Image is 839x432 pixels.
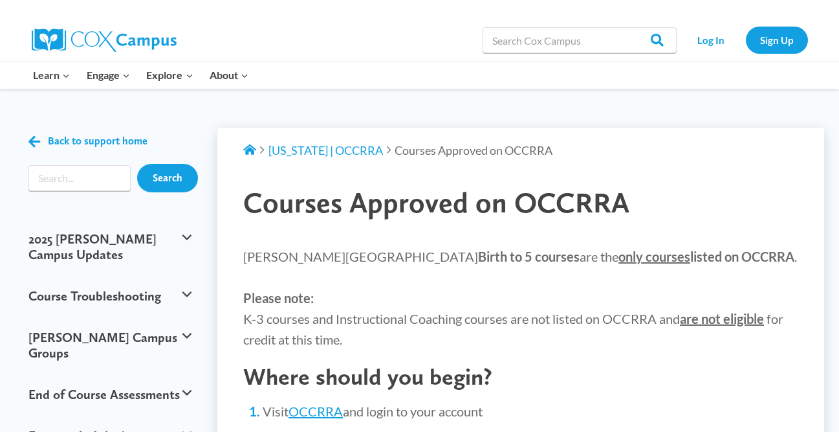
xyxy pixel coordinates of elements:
a: Sign Up [746,27,808,53]
button: 2025 [PERSON_NAME] Campus Updates [22,218,199,275]
button: [PERSON_NAME] Campus Groups [22,317,199,374]
form: Search form [28,165,131,191]
button: End of Course Assessments [22,374,199,415]
span: Engage [87,67,130,84]
a: Support Home [243,143,256,157]
nav: Secondary Navigation [683,27,808,53]
span: Explore [146,67,193,84]
nav: Primary Navigation [25,62,257,89]
a: Log In [683,27,739,53]
h2: Where should you begin? [243,363,798,391]
span: Courses Approved on OCCRRA [395,143,552,157]
input: Search Cox Campus [483,27,677,53]
input: Search input [28,165,131,191]
span: Learn [33,67,70,84]
strong: Birth to 5 courses [478,249,580,264]
span: About [210,67,248,84]
img: Cox Campus [32,28,177,52]
span: only courses [618,249,690,264]
a: OCCRRA [289,404,343,419]
strong: are not eligible [680,311,764,326]
span: Courses Approved on OCCRRA [243,185,629,220]
a: Back to support home [28,132,147,151]
p: [PERSON_NAME][GEOGRAPHIC_DATA] are the . K-3 courses and Instructional Coaching courses are not l... [243,246,798,350]
strong: Please note: [243,290,314,306]
strong: listed on OCCRRA [618,249,794,264]
li: Visit and login to your account [263,402,798,420]
button: Course Troubleshooting [22,275,199,317]
a: [US_STATE] | OCCRRA [268,143,383,157]
input: Search [137,164,198,192]
span: Back to support home [48,135,147,147]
